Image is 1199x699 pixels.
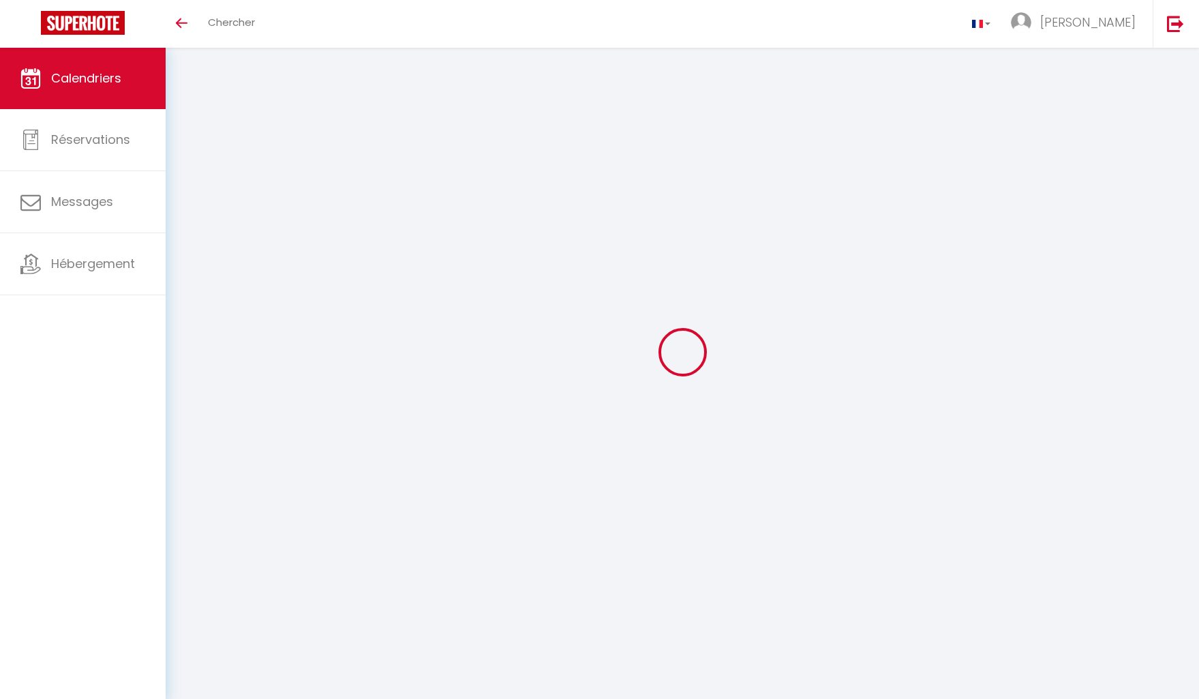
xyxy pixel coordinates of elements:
[1040,14,1136,31] span: [PERSON_NAME]
[51,255,135,272] span: Hébergement
[1011,12,1031,33] img: ...
[51,70,121,87] span: Calendriers
[1167,15,1184,32] img: logout
[51,131,130,148] span: Réservations
[208,15,255,29] span: Chercher
[51,193,113,210] span: Messages
[41,11,125,35] img: Super Booking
